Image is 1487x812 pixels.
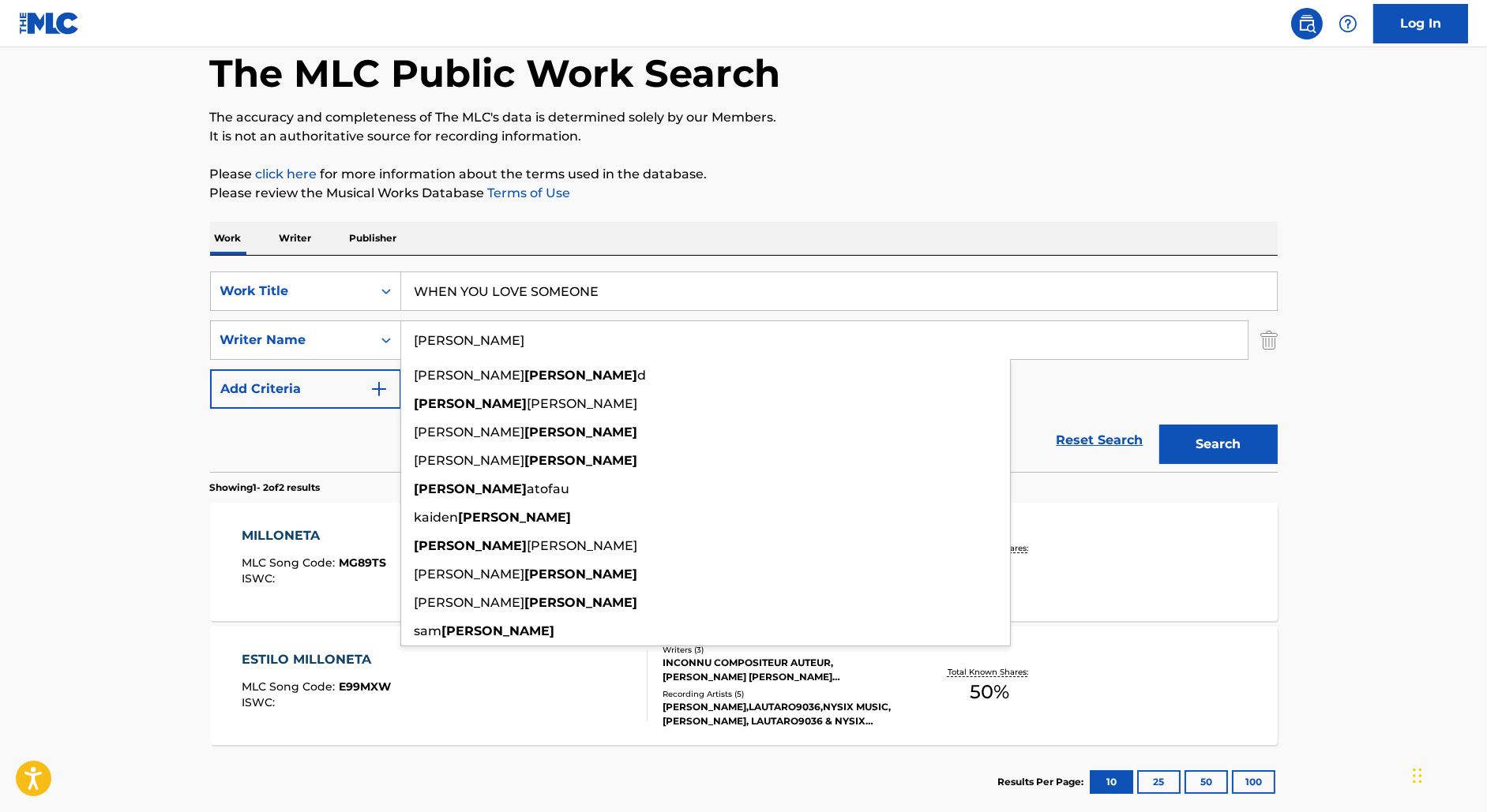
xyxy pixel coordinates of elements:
button: 50 [1185,770,1228,794]
span: ISWC : [242,571,279,586]
span: [PERSON_NAME] [528,538,638,553]
strong: [PERSON_NAME] [525,595,638,610]
div: INCONNU COMPOSITEUR AUTEUR, [PERSON_NAME] [PERSON_NAME] [PERSON_NAME] [PERSON_NAME] [663,656,901,684]
strong: [PERSON_NAME] [415,396,528,411]
span: MLC Song Code : [242,556,339,570]
a: Reset Search [1049,423,1151,458]
div: Recording Artists ( 5 ) [663,688,901,700]
img: search [1297,14,1316,33]
strong: [PERSON_NAME] [525,567,638,582]
iframe: Chat Widget [1408,736,1487,812]
span: [PERSON_NAME] [415,453,525,468]
div: MILLONETA [242,526,386,545]
strong: [PERSON_NAME] [415,481,528,496]
span: sam [415,623,442,638]
span: kaiden [415,510,459,525]
p: It is not an authoritative source for recording information. [210,127,1278,146]
span: atofau [528,481,570,496]
p: The accuracy and completeness of The MLC's data is determined solely by our Members. [210,108,1278,127]
a: Public Search [1291,8,1323,39]
p: Total Known Shares: [948,666,1032,678]
button: 10 [1090,770,1133,794]
span: [PERSON_NAME] [415,567,525,582]
p: Writer [275,222,317,255]
img: Delete Criterion [1260,320,1278,360]
a: MILLONETAMLC Song Code:MG89TSISWC:Writers (4)[PERSON_NAME], [PERSON_NAME] [PERSON_NAME], [PERSON_... [210,503,1278,621]
img: 9d2ae6d4665cec9f34b9.svg [370,380,389,399]
div: Drag [1413,752,1422,799]
span: 50 % [970,678,1009,706]
p: Showing 1 - 2 of 2 results [210,481,321,495]
strong: [PERSON_NAME] [415,538,528,553]
button: 25 [1137,770,1181,794]
button: Search [1159,425,1278,464]
div: Work Title [220,282,362,301]
span: d [638,368,647,383]
span: [PERSON_NAME] [528,396,638,411]
button: Add Criteria [210,369,401,409]
strong: [PERSON_NAME] [525,368,638,383]
span: [PERSON_NAME] [415,425,525,440]
p: Results Per Page: [998,775,1088,789]
a: Log In [1373,4,1468,43]
span: MG89TS [339,556,386,570]
a: click here [256,167,317,181]
strong: [PERSON_NAME] [459,510,572,525]
div: Help [1332,8,1364,39]
span: [PERSON_NAME] [415,368,525,383]
p: Publisher [345,222,402,255]
button: 100 [1232,770,1275,794]
span: E99MXW [339,679,391,694]
p: Please for more information about the terms used in the database. [210,165,1278,184]
span: ISWC : [242,695,279,709]
span: [PERSON_NAME] [415,595,525,610]
a: ESTILO MILLONETAMLC Song Code:E99MXWISWC:Writers (3)INCONNU COMPOSITEUR AUTEUR, [PERSON_NAME] [PE... [210,627,1278,745]
h1: The MLC Public Work Search [210,50,781,97]
p: Please review the Musical Works Database [210,184,1278,203]
img: help [1339,14,1357,33]
a: Terms of Use [485,185,571,200]
form: Search Form [210,271,1278,472]
div: ESTILO MILLONETA [242,650,391,669]
div: Writers ( 3 ) [663,644,901,656]
strong: [PERSON_NAME] [442,623,555,638]
p: Work [210,222,246,255]
strong: [PERSON_NAME] [525,425,638,440]
img: MLC Logo [19,12,80,35]
div: Writer Name [220,331,362,350]
span: MLC Song Code : [242,679,339,694]
strong: [PERSON_NAME] [525,453,638,468]
div: [PERSON_NAME],LAUTARO9036,NYSIX MUSIC, [PERSON_NAME], LAUTARO9036 & NYSIX MUSIC, [PERSON_NAME]|LA... [663,700,901,728]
